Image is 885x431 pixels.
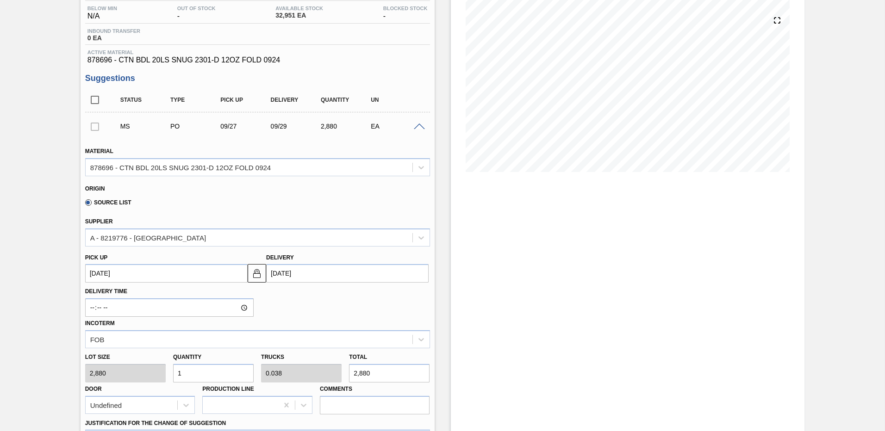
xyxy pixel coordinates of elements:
[87,28,140,34] span: Inbound Transfer
[202,386,254,392] label: Production Line
[275,6,323,11] span: Available Stock
[318,123,374,130] div: 2,880
[85,386,102,392] label: Door
[85,351,166,364] label: Lot size
[85,285,254,298] label: Delivery Time
[85,264,248,283] input: mm/dd/yyyy
[85,420,226,426] label: Justification for the Change of Suggestion
[85,254,108,261] label: Pick up
[85,74,430,83] h3: Suggestions
[268,97,324,103] div: Delivery
[173,354,201,360] label: Quantity
[218,123,274,130] div: 09/27/2025
[383,6,428,11] span: Blocked Stock
[85,6,119,20] div: N/A
[266,264,429,283] input: mm/dd/yyyy
[248,264,266,283] button: locked
[85,218,113,225] label: Supplier
[251,268,262,279] img: locked
[318,97,374,103] div: Quantity
[87,35,140,42] span: 0 EA
[268,123,324,130] div: 09/29/2025
[87,56,428,64] span: 878696 - CTN BDL 20LS SNUG 2301-D 12OZ FOLD 0924
[118,123,174,130] div: Manual Suggestion
[175,6,218,20] div: -
[90,335,105,343] div: FOB
[320,382,430,396] label: Comments
[349,354,367,360] label: Total
[381,6,430,20] div: -
[90,401,122,409] div: Undefined
[266,254,294,261] label: Delivery
[85,185,105,192] label: Origin
[85,320,115,326] label: Incoterm
[85,148,113,154] label: Material
[368,97,424,103] div: UN
[87,49,428,55] span: Active Material
[261,354,284,360] label: Trucks
[218,97,274,103] div: Pick up
[85,199,131,206] label: Source List
[168,123,224,130] div: Purchase order
[275,12,323,19] span: 32,951 EA
[368,123,424,130] div: EA
[90,234,206,241] div: A - 8219776 - [GEOGRAPHIC_DATA]
[90,163,271,171] div: 878696 - CTN BDL 20LS SNUG 2301-D 12OZ FOLD 0924
[168,97,224,103] div: Type
[177,6,216,11] span: Out Of Stock
[118,97,174,103] div: Status
[87,6,117,11] span: Below Min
